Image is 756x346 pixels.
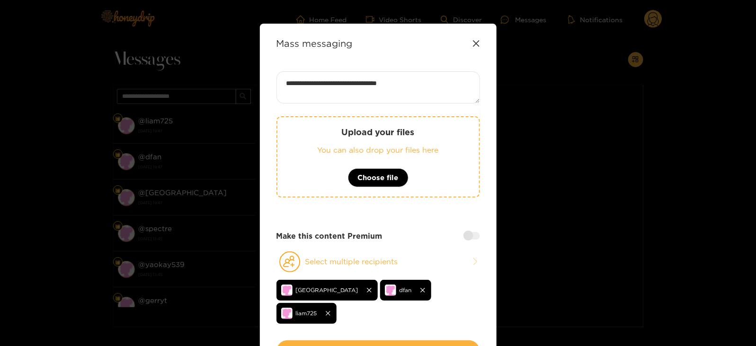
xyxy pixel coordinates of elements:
span: [GEOGRAPHIC_DATA] [296,285,358,295]
img: no-avatar.png [281,308,293,319]
strong: Mass messaging [276,38,353,49]
img: no-avatar.png [385,285,396,296]
p: You can also drop your files here [296,145,460,156]
span: Choose file [358,172,399,183]
p: Upload your files [296,127,460,138]
strong: Make this content Premium [276,231,382,242]
span: liam725 [296,308,317,319]
img: no-avatar.png [281,285,293,296]
button: Select multiple recipients [276,251,480,273]
span: dfan [400,285,412,295]
button: Choose file [348,168,409,187]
